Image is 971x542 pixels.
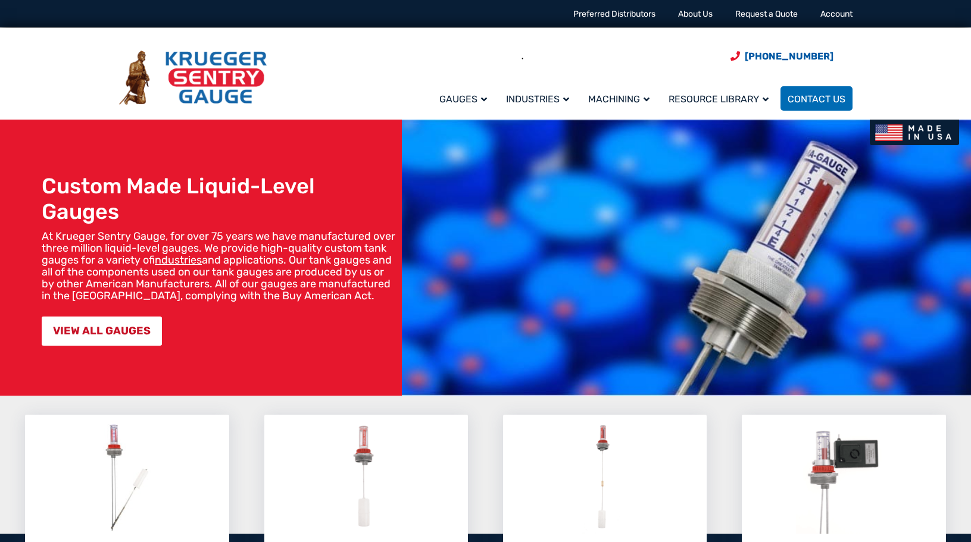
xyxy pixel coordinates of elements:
p: At Krueger Sentry Gauge, for over 75 years we have manufactured over three million liquid-level g... [42,230,396,302]
img: Made In USA [870,120,959,145]
a: Request a Quote [735,9,798,19]
img: Tank Gauge Accessories [796,421,892,534]
img: Leak Detection Gauges [582,421,629,534]
a: VIEW ALL GAUGES [42,317,162,346]
span: [PHONE_NUMBER] [745,51,833,62]
h1: Custom Made Liquid-Level Gauges [42,173,396,224]
a: Preferred Distributors [573,9,655,19]
img: Overfill Alert Gauges [340,421,393,534]
span: Industries [506,93,569,105]
span: Gauges [439,93,487,105]
img: Liquid Level Gauges [96,421,159,534]
a: Phone Number (920) 434-8860 [730,49,833,64]
span: Machining [588,93,650,105]
img: bg_hero_bannerksentry [402,120,971,396]
img: Krueger Sentry Gauge [119,51,267,105]
span: Resource Library [669,93,769,105]
a: Resource Library [661,84,780,112]
a: Industries [499,84,581,112]
a: industries [155,253,202,267]
a: Account [820,9,853,19]
a: About Us [678,9,713,19]
a: Contact Us [780,86,853,111]
a: Gauges [432,84,499,112]
a: Machining [581,84,661,112]
span: Contact Us [788,93,845,105]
